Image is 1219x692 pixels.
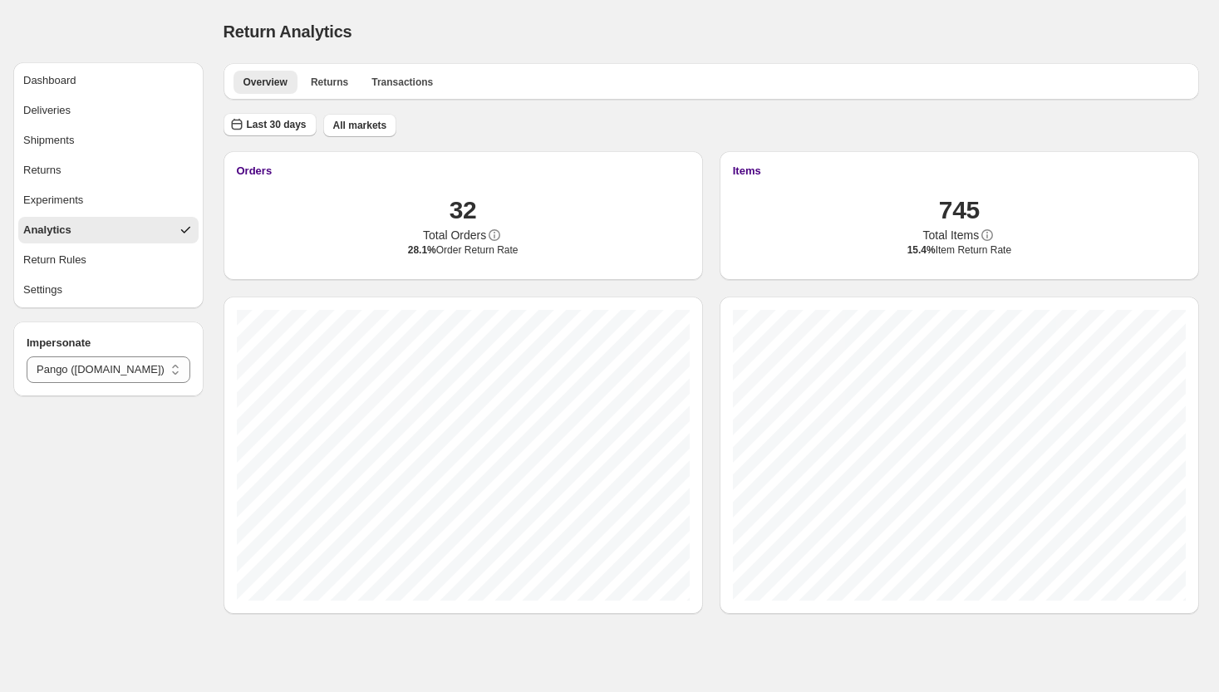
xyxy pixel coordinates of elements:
[333,119,387,132] span: All markets
[23,132,74,149] div: Shipments
[23,222,71,238] div: Analytics
[27,335,190,351] h4: Impersonate
[923,227,980,243] span: Total Items
[18,67,199,94] button: Dashboard
[18,187,199,213] button: Experiments
[939,194,980,227] h1: 745
[907,243,1011,257] span: Item Return Rate
[423,227,486,243] span: Total Orders
[323,114,397,137] button: All markets
[18,217,199,243] button: Analytics
[450,194,477,227] h1: 32
[408,244,436,256] span: 28.1%
[23,252,86,268] div: Return Rules
[408,243,519,257] span: Order Return Rate
[371,76,433,89] span: Transactions
[18,97,199,124] button: Deliveries
[18,277,199,303] button: Settings
[237,164,690,177] button: Orders
[23,72,76,89] div: Dashboard
[23,102,71,119] div: Deliveries
[18,157,199,184] button: Returns
[311,76,348,89] span: Returns
[23,162,61,179] div: Returns
[18,127,199,154] button: Shipments
[18,247,199,273] button: Return Rules
[224,113,317,136] button: Last 30 days
[733,164,1186,177] button: Items
[23,282,62,298] div: Settings
[243,76,288,89] span: Overview
[907,244,936,256] span: 15.4%
[224,22,352,41] span: Return Analytics
[247,118,307,131] span: Last 30 days
[23,192,83,209] div: Experiments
